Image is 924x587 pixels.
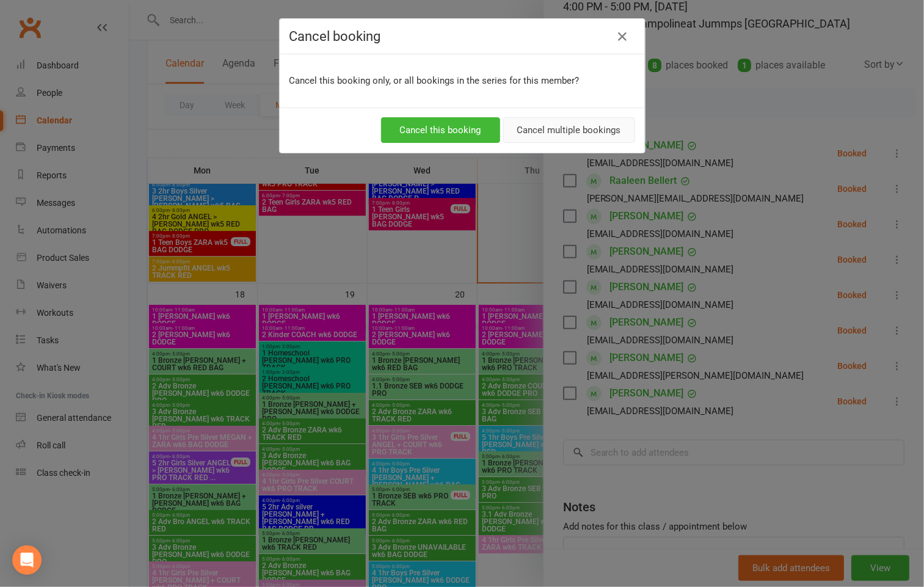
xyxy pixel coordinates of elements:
button: Cancel this booking [381,117,500,143]
button: Close [613,27,633,46]
button: Cancel multiple bookings [503,117,635,143]
div: Open Intercom Messenger [12,545,42,575]
h4: Cancel booking [289,29,635,44]
p: Cancel this booking only, or all bookings in the series for this member? [289,73,635,88]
